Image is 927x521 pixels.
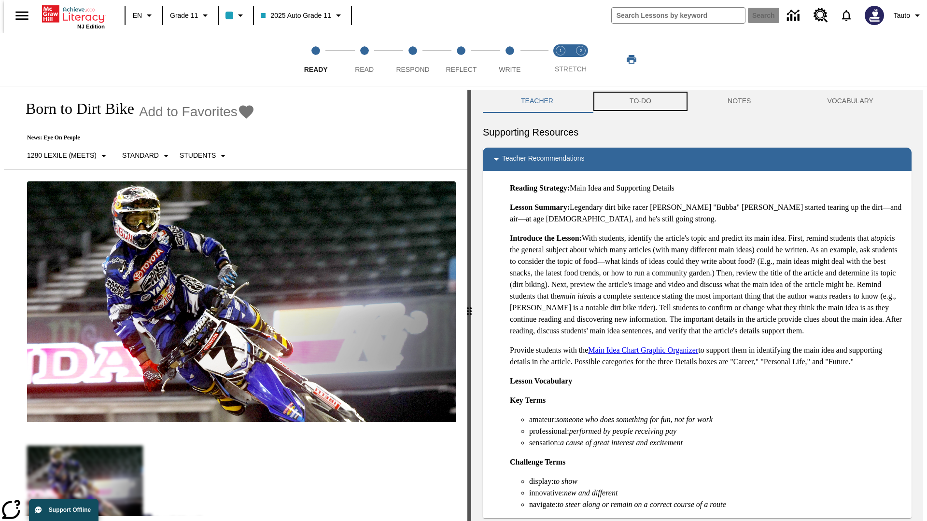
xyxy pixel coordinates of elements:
[529,476,904,487] li: display:
[385,33,441,86] button: Respond step 3 of 5
[834,3,859,28] a: Notifications
[49,507,91,513] span: Support Offline
[483,90,591,113] button: Teacher
[890,7,927,24] button: Profile/Settings
[865,6,884,25] img: Avatar
[304,66,328,73] span: Ready
[569,427,676,435] em: performed by people receiving pay
[555,65,587,73] span: STRETCH
[166,7,215,24] button: Grade: Grade 11, Select a grade
[612,8,745,23] input: search field
[547,33,575,86] button: Stretch Read step 1 of 2
[483,124,912,140] h6: Supporting Resources
[133,11,142,21] span: EN
[510,203,570,211] strong: Lesson Summary:
[170,11,198,21] span: Grade 11
[559,48,562,53] text: 1
[336,33,392,86] button: Read step 2 of 5
[529,499,904,510] li: navigate:
[433,33,489,86] button: Reflect step 4 of 5
[789,90,912,113] button: VOCABULARY
[579,48,582,53] text: 2
[510,234,582,242] strong: Introduce the Lesson:
[510,458,565,466] strong: Challenge Terms
[502,153,584,165] p: Teacher Recommendations
[591,90,689,113] button: TO-DO
[529,437,904,449] li: sensation:
[482,33,538,86] button: Write step 5 of 5
[139,103,255,120] button: Add to Favorites - Born to Dirt Bike
[467,90,471,521] div: Press Enter or Spacebar and then press right and left arrow keys to move the slider
[564,489,618,497] em: new and different
[560,439,683,447] em: a cause of great interest and excitement
[23,147,113,165] button: Select Lexile, 1280 Lexile (Meets)
[222,7,250,24] button: Class color is light blue. Change class color
[261,11,331,21] span: 2025 Auto Grade 11
[529,414,904,425] li: amateur:
[176,147,233,165] button: Select Student
[471,90,923,521] div: activity
[483,90,912,113] div: Instructional Panel Tabs
[781,2,808,29] a: Data Center
[118,147,176,165] button: Scaffolds, Standard
[499,66,520,73] span: Write
[29,499,98,521] button: Support Offline
[874,234,890,242] em: topic
[529,487,904,499] li: innovative:
[510,202,904,225] p: Legendary dirt bike racer [PERSON_NAME] "Bubba" [PERSON_NAME] started tearing up the dirt—and air...
[510,377,572,385] strong: Lesson Vocabulary
[15,100,134,118] h1: Born to Dirt Bike
[257,7,348,24] button: Class: 2025 Auto Grade 11, Select your class
[510,344,904,368] p: Provide students with the to support them in identifying the main idea and supporting details in ...
[8,1,36,30] button: Open side menu
[510,233,904,337] p: With students, identify the article's topic and predict its main idea. First, remind students tha...
[128,7,159,24] button: Language: EN, Select a language
[510,182,904,194] p: Main Idea and Supporting Details
[689,90,789,113] button: NOTES
[510,184,570,192] strong: Reading Strategy:
[396,66,429,73] span: Respond
[77,24,105,29] span: NJ Edition
[616,51,647,68] button: Print
[560,292,591,300] em: main idea
[122,151,159,161] p: Standard
[558,500,726,508] em: to steer along or remain on a correct course of a route
[355,66,374,73] span: Read
[42,3,105,29] div: Home
[139,104,238,120] span: Add to Favorites
[27,181,456,423] img: Motocross racer James Stewart flies through the air on his dirt bike.
[556,415,713,424] em: someone who does something for fun, not for work
[529,425,904,437] li: professional:
[483,148,912,171] div: Teacher Recommendations
[446,66,477,73] span: Reflect
[180,151,216,161] p: Students
[288,33,344,86] button: Ready step 1 of 5
[510,396,546,404] strong: Key Terms
[894,11,910,21] span: Tauto
[567,33,595,86] button: Stretch Respond step 2 of 2
[808,2,834,28] a: Resource Center, Will open in new tab
[27,151,97,161] p: 1280 Lexile (Meets)
[859,3,890,28] button: Select a new avatar
[554,477,577,485] em: to show
[4,90,467,516] div: reading
[15,134,255,141] p: News: Eye On People
[588,346,698,354] a: Main Idea Chart Graphic Organizer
